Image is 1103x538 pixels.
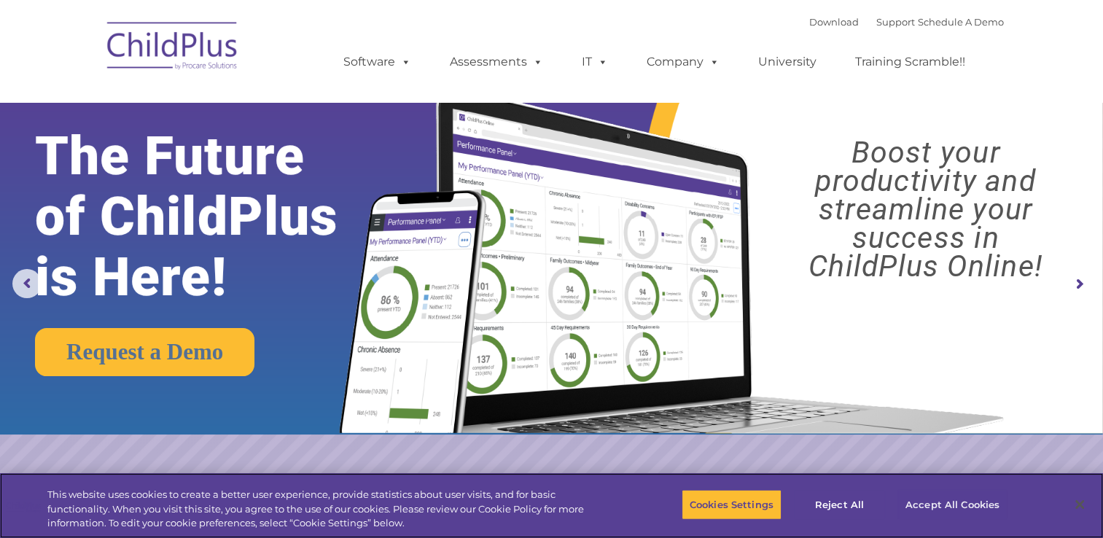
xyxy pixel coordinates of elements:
[809,16,1004,28] font: |
[918,16,1004,28] a: Schedule A Demo
[435,47,558,77] a: Assessments
[762,139,1089,281] rs-layer: Boost your productivity and streamline your success in ChildPlus Online!
[809,16,859,28] a: Download
[203,96,247,107] span: Last name
[876,16,915,28] a: Support
[47,488,607,531] div: This website uses cookies to create a better user experience, provide statistics about user visit...
[841,47,980,77] a: Training Scramble!!
[100,12,246,85] img: ChildPlus by Procare Solutions
[744,47,831,77] a: University
[897,489,1007,520] button: Accept All Cookies
[1064,488,1096,521] button: Close
[203,156,265,167] span: Phone number
[35,328,254,376] a: Request a Demo
[35,126,387,308] rs-layer: The Future of ChildPlus is Here!
[329,47,426,77] a: Software
[632,47,734,77] a: Company
[567,47,623,77] a: IT
[794,489,885,520] button: Reject All
[682,489,782,520] button: Cookies Settings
